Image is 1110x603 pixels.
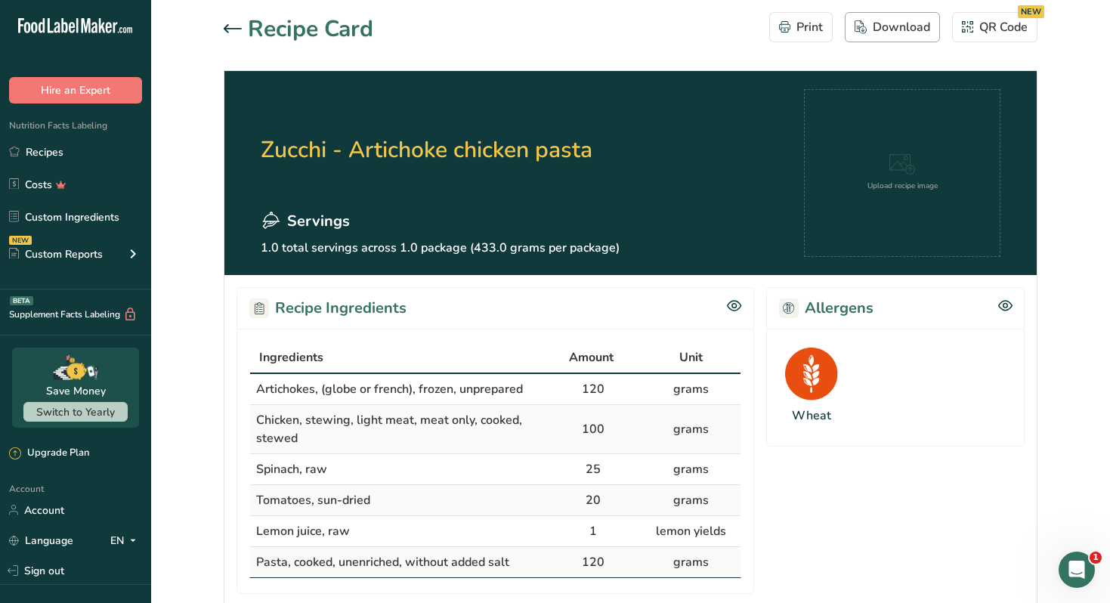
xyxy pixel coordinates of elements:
span: 1 [1090,552,1102,564]
div: Wheat [792,407,831,425]
button: Switch to Yearly [23,402,128,422]
h2: Recipe Ingredients [249,297,407,320]
span: Lemon juice, raw [256,523,350,540]
button: Download [845,12,940,42]
td: grams [642,547,741,577]
a: Language [9,527,73,554]
td: 25 [544,454,642,485]
td: lemon yields [642,516,741,547]
span: Spinach, raw [256,461,327,478]
button: Hire an Expert [9,77,142,104]
h2: Zucchi - Artichoke chicken pasta [261,89,620,210]
div: Custom Reports [9,246,103,262]
span: Amount [569,348,614,366]
span: Ingredients [259,348,323,366]
td: grams [642,374,741,405]
iframe: Intercom live chat [1059,552,1095,588]
td: 1 [544,516,642,547]
td: 100 [544,405,642,454]
div: QR Code [962,18,1028,36]
td: grams [642,485,741,516]
span: Pasta, cooked, unenriched, without added salt [256,554,509,571]
td: 120 [544,374,642,405]
div: NEW [9,236,32,245]
div: EN [110,531,142,549]
td: grams [642,454,741,485]
div: Upload recipe image [867,181,938,192]
td: grams [642,405,741,454]
div: BETA [10,296,33,305]
img: Wheat [785,348,838,400]
span: Switch to Yearly [36,405,115,419]
span: Servings [287,210,350,233]
h1: Recipe Card [248,12,373,46]
div: NEW [1018,5,1044,18]
div: Save Money [46,383,106,399]
p: 1.0 total servings across 1.0 package (433.0 grams per package) [261,239,620,257]
td: 120 [544,547,642,577]
div: Download [855,18,930,36]
div: Upgrade Plan [9,446,89,461]
button: QR Code NEW [952,12,1037,42]
span: Artichokes, (globe or french), frozen, unprepared [256,381,523,397]
span: Chicken, stewing, light meat, meat only, cooked, stewed [256,412,522,447]
h2: Allergens [779,297,873,320]
span: Unit [679,348,703,366]
span: Tomatoes, sun-dried [256,492,370,509]
div: Print [779,18,823,36]
td: 20 [544,485,642,516]
button: Print [769,12,833,42]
